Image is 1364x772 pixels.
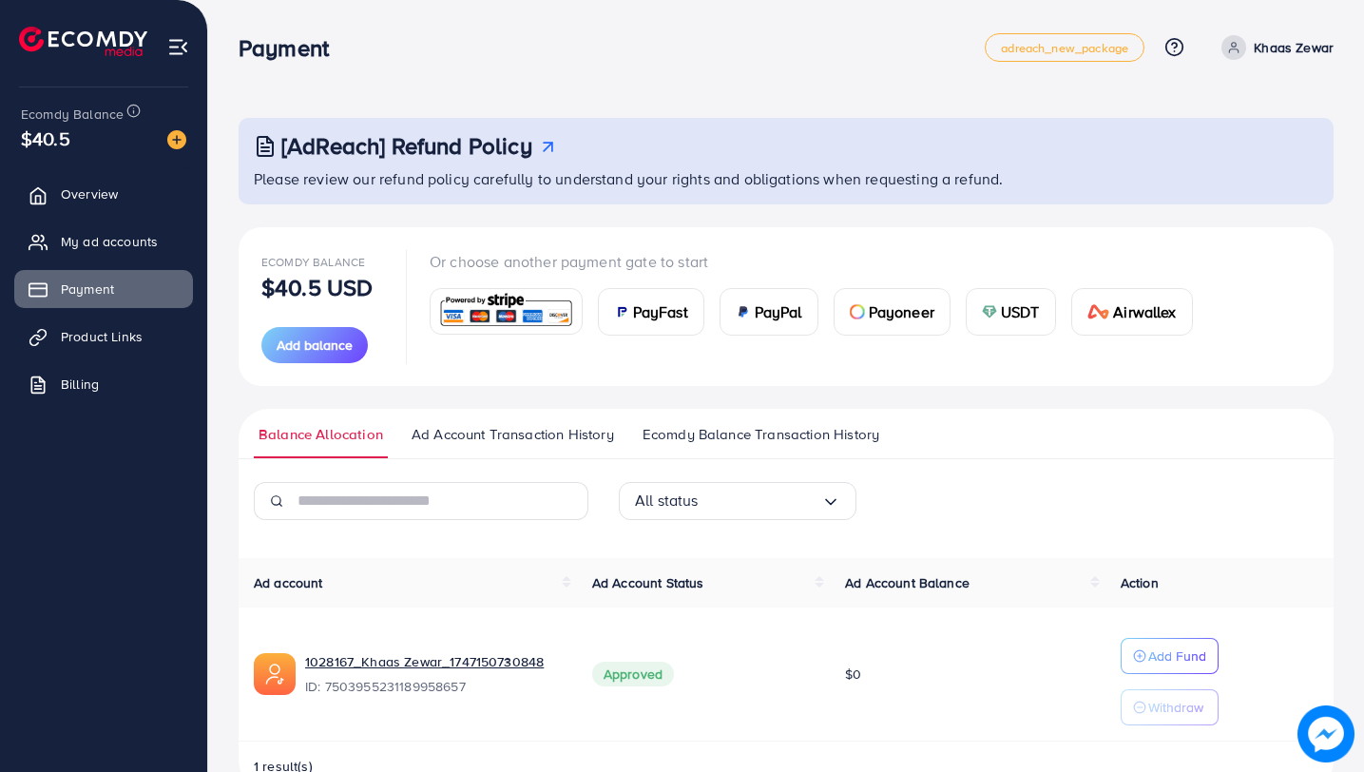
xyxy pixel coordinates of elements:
img: card [1087,304,1110,319]
span: Airwallex [1113,300,1176,323]
img: logo [19,27,147,56]
a: adreach_new_package [985,33,1144,62]
input: Search for option [699,486,821,515]
img: card [850,304,865,319]
a: Payment [14,270,193,308]
span: $0 [845,665,861,684]
img: card [736,304,751,319]
button: Withdraw [1121,689,1219,725]
button: Add balance [261,327,368,363]
span: ID: 7503955231189958657 [305,677,562,696]
div: <span class='underline'>1028167_Khaas Zewar_1747150730848</span></br>7503955231189958657 [305,652,562,696]
p: $40.5 USD [261,276,373,299]
a: cardAirwallex [1071,288,1193,336]
div: Search for option [619,482,856,520]
span: Approved [592,662,674,686]
span: Balance Allocation [259,424,383,445]
a: Overview [14,175,193,213]
span: Action [1121,573,1159,592]
p: Add Fund [1148,645,1206,667]
a: cardPayoneer [834,288,951,336]
p: Please review our refund policy carefully to understand your rights and obligations when requesti... [254,167,1322,190]
a: Billing [14,365,193,403]
span: Ad account [254,573,323,592]
a: Product Links [14,318,193,356]
span: Payment [61,280,114,299]
a: 1028167_Khaas Zewar_1747150730848 [305,652,562,671]
span: PayFast [633,300,688,323]
p: Khaas Zewar [1254,36,1334,59]
h3: [AdReach] Refund Policy [281,132,532,160]
span: All status [635,486,699,515]
span: Payoneer [869,300,934,323]
span: $40.5 [21,125,70,152]
span: Ecomdy Balance Transaction History [643,424,879,445]
span: Product Links [61,327,143,346]
span: Ecomdy Balance [261,254,365,270]
img: card [614,304,629,319]
span: Ad Account Status [592,573,704,592]
a: cardPayFast [598,288,704,336]
img: ic-ads-acc.e4c84228.svg [254,653,296,695]
img: image [1297,705,1354,762]
span: PayPal [755,300,802,323]
span: Ad Account Balance [845,573,970,592]
h3: Payment [239,34,344,62]
span: Overview [61,184,118,203]
img: menu [167,36,189,58]
span: Ecomdy Balance [21,105,124,124]
span: Ad Account Transaction History [412,424,614,445]
span: Billing [61,375,99,394]
a: Khaas Zewar [1214,35,1334,60]
a: cardPayPal [720,288,818,336]
span: USDT [1001,300,1040,323]
button: Add Fund [1121,638,1219,674]
img: card [982,304,997,319]
a: cardUSDT [966,288,1056,336]
p: Withdraw [1148,696,1203,719]
img: card [436,291,576,332]
a: card [430,288,583,335]
span: My ad accounts [61,232,158,251]
a: My ad accounts [14,222,193,261]
span: adreach_new_package [1001,42,1128,54]
span: Add balance [277,336,353,355]
img: image [167,130,186,149]
p: Or choose another payment gate to start [430,250,1208,273]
